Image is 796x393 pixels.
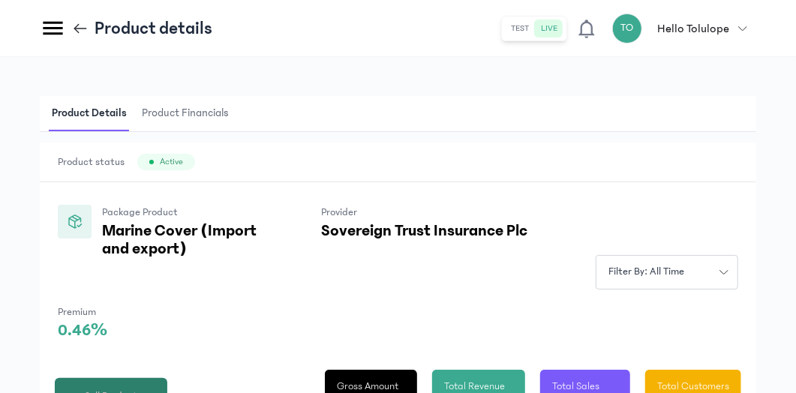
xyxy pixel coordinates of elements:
[49,96,139,131] button: Product Details
[58,322,107,340] p: 0.46%
[102,222,275,258] p: Marine Cover (Import and export)
[95,16,212,40] p: Product details
[49,96,130,131] span: Product Details
[612,13,642,43] div: TO
[599,264,694,280] span: Filter by: all time
[321,222,527,240] p: Sovereign Trust Insurance Plc
[160,156,183,168] span: Active
[535,19,563,37] button: live
[139,96,241,131] button: Product Financials
[58,306,96,318] span: Premium
[321,206,357,218] span: Provider
[505,19,535,37] button: test
[58,154,125,169] span: Product status
[612,13,756,43] button: TOHello Tolulope
[102,206,178,218] span: Package Product
[596,255,738,289] button: Filter by: all time
[657,19,729,37] p: Hello Tolulope
[139,96,232,131] span: Product Financials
